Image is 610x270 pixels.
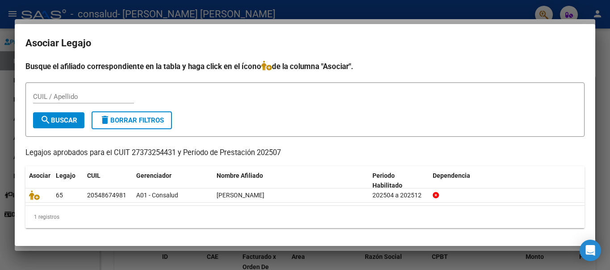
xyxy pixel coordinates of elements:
span: Buscar [40,116,77,124]
mat-icon: delete [100,115,110,125]
datatable-header-cell: Periodo Habilitado [369,166,429,196]
span: VALDEZ GENARO [217,192,264,199]
span: Periodo Habilitado [372,172,402,189]
datatable-header-cell: Dependencia [429,166,585,196]
span: Legajo [56,172,75,179]
button: Borrar Filtros [92,111,172,129]
div: 20548674981 [87,190,126,200]
div: Open Intercom Messenger [580,240,601,261]
datatable-header-cell: Gerenciador [133,166,213,196]
span: Borrar Filtros [100,116,164,124]
button: Buscar [33,112,84,128]
div: 1 registros [25,206,585,228]
div: 202504 a 202512 [372,190,426,200]
span: 65 [56,192,63,199]
datatable-header-cell: Asociar [25,166,52,196]
mat-icon: search [40,115,51,125]
span: Asociar [29,172,50,179]
span: Nombre Afiliado [217,172,263,179]
datatable-header-cell: Nombre Afiliado [213,166,369,196]
span: Dependencia [433,172,470,179]
span: A01 - Consalud [136,192,178,199]
span: CUIL [87,172,100,179]
p: Legajos aprobados para el CUIT 27373254431 y Período de Prestación 202507 [25,147,585,159]
datatable-header-cell: Legajo [52,166,84,196]
h2: Asociar Legajo [25,35,585,52]
span: Gerenciador [136,172,171,179]
h4: Busque el afiliado correspondiente en la tabla y haga click en el ícono de la columna "Asociar". [25,61,585,72]
datatable-header-cell: CUIL [84,166,133,196]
